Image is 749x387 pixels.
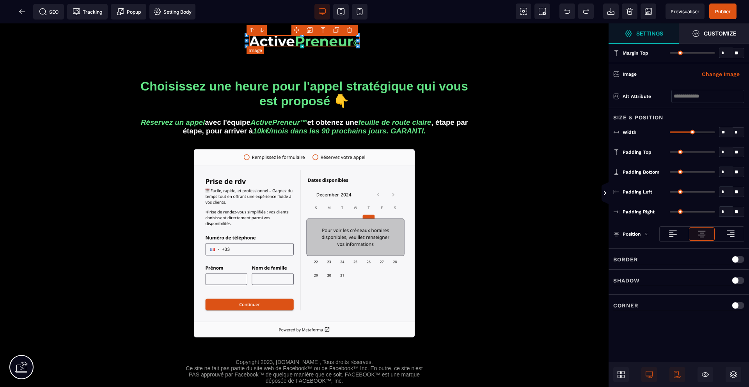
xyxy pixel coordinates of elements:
span: Margin Top [623,50,648,56]
span: Open Blocks [613,367,629,382]
span: Preview [666,4,705,19]
p: Border [613,255,638,264]
p: Corner [613,301,639,310]
i: ActivePreneur™ [250,95,307,103]
img: loading [697,229,706,239]
span: Open Style Manager [679,23,749,44]
p: Shadow [613,276,640,285]
button: Change Image [697,68,744,80]
div: Image [623,70,683,78]
img: 09952155035f594fdb566f33720bf394_Capture_d%E2%80%99e%CC%81cran_2024-12-05_a%CC%80_16.47.36.png [194,126,415,314]
text: Copyright 2023, [DOMAIN_NAME], Tous droits réservés. Ce site ne fait pas partie du site web de Fa... [184,334,425,362]
span: SEO [39,8,59,16]
p: Position [613,230,641,238]
span: Padding Left [623,189,652,195]
span: Padding Bottom [623,169,659,175]
span: Setting Body [153,8,192,16]
span: Padding Right [623,209,655,215]
img: loading [644,232,648,236]
span: Popup [117,8,141,16]
div: Size & Position [609,108,749,122]
i: 10k€/mois dans les 90 prochains jours. GARANTI. [253,103,426,112]
i: Réservez un appel [141,95,205,103]
div: Alt attribute [623,92,671,100]
span: Tracking [73,8,102,16]
span: Desktop Only [641,367,657,382]
span: Width [623,129,636,135]
h3: avec l'équipe et obtenez une , étape par étape, pour arriver à [135,93,474,114]
img: 7b87ecaa6c95394209cf9458865daa2d_ActivePreneur%C2%A9.png [249,12,360,23]
img: loading [726,229,735,238]
strong: Customize [704,30,736,36]
img: loading [668,229,678,238]
span: Padding Top [623,149,651,155]
span: Hide/Show Block [698,367,713,382]
span: Open Layers [726,367,741,382]
span: Screenshot [534,4,550,19]
span: Mobile Only [669,367,685,382]
span: View components [516,4,531,19]
span: Previsualiser [671,9,699,14]
h1: Choisissez une heure pour l'appel stratégique qui vous est proposé 👇 [135,52,474,89]
i: feuille de route claire [358,95,431,103]
span: Publier [715,9,731,14]
strong: Settings [636,30,663,36]
span: Settings [609,23,679,44]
